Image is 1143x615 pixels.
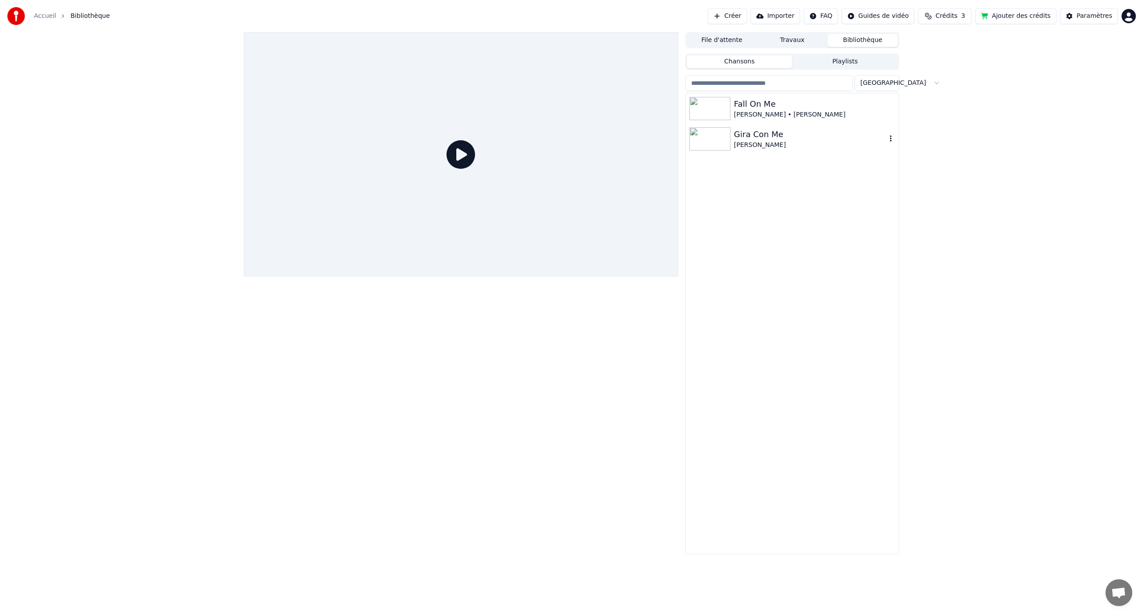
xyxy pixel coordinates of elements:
[734,110,895,119] div: [PERSON_NAME] • [PERSON_NAME]
[792,55,898,68] button: Playlists
[751,8,800,24] button: Importer
[757,34,828,47] button: Travaux
[842,8,914,24] button: Guides de vidéo
[860,79,926,88] span: [GEOGRAPHIC_DATA]
[1105,579,1132,606] a: Ouvrir le chat
[935,12,957,21] span: Crédits
[804,8,838,24] button: FAQ
[687,34,757,47] button: File d'attente
[1076,12,1112,21] div: Paramètres
[734,128,886,141] div: Gira Con Me
[827,34,898,47] button: Bibliothèque
[961,12,965,21] span: 3
[918,8,972,24] button: Crédits3
[734,98,895,110] div: Fall On Me
[708,8,747,24] button: Créer
[1060,8,1118,24] button: Paramètres
[34,12,110,21] nav: breadcrumb
[734,141,886,150] div: [PERSON_NAME]
[975,8,1056,24] button: Ajouter des crédits
[34,12,56,21] a: Accueil
[7,7,25,25] img: youka
[687,55,793,68] button: Chansons
[71,12,110,21] span: Bibliothèque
